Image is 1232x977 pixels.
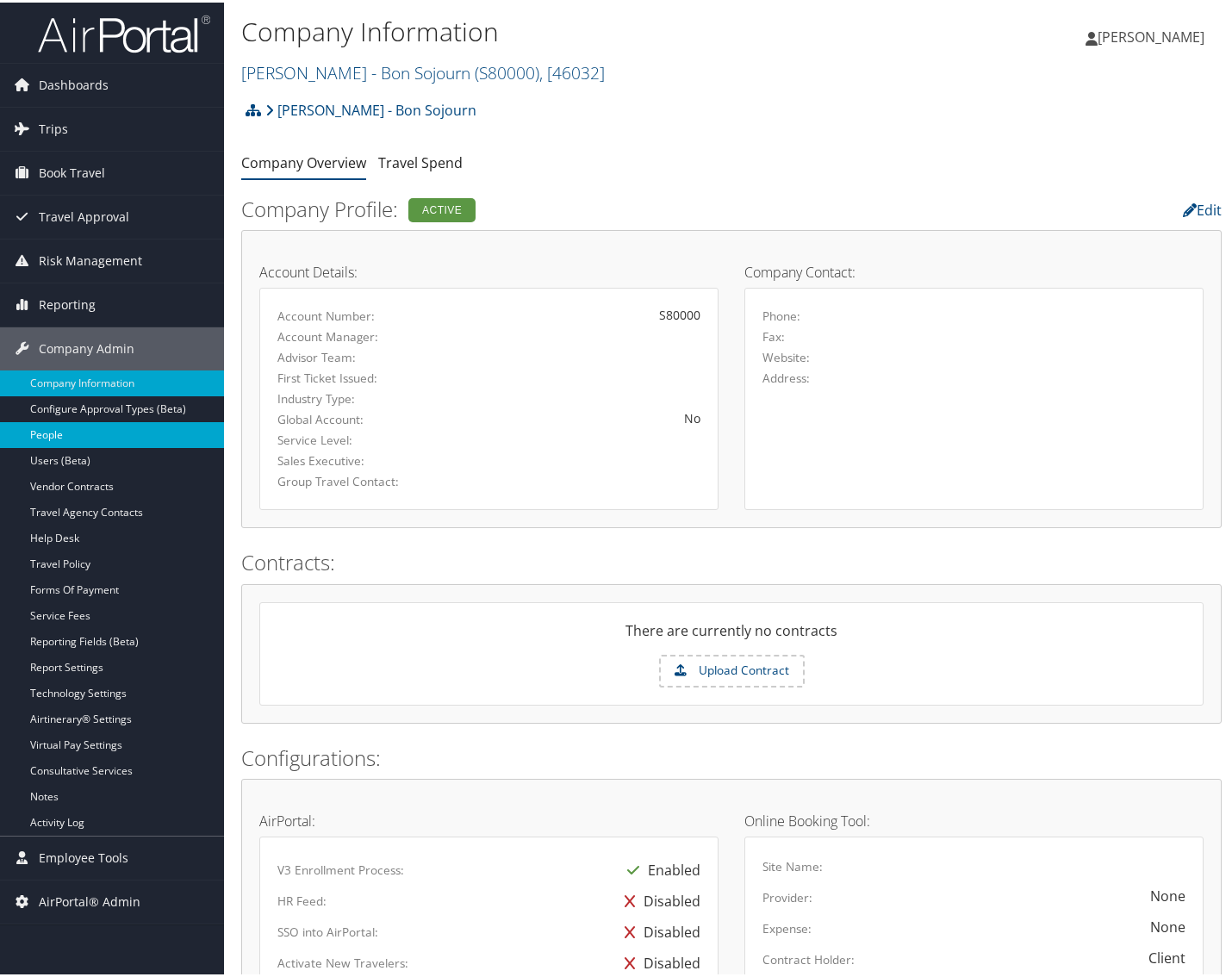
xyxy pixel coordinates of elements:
[39,281,96,324] span: Reporting
[277,408,401,426] label: Global Account:
[277,388,401,405] label: Industry Type:
[277,367,401,384] label: First Ticket Issued:
[241,59,605,82] a: [PERSON_NAME] - Bon Sojourn
[241,192,887,221] h2: Company Profile:
[39,237,142,280] span: Risk Management
[277,890,327,907] label: HR Feed:
[277,326,401,343] label: Account Manager:
[378,151,463,170] a: Travel Spend
[661,654,803,683] label: Upload Contract
[241,545,1222,575] h2: Contracts:
[762,918,812,935] label: Expense:
[39,61,109,104] span: Dashboards
[259,263,719,277] h4: Account Details:
[762,367,810,384] label: Address:
[39,325,134,368] span: Company Admin
[427,303,700,321] div: S80000
[277,450,401,467] label: Sales Executive:
[744,263,1204,277] h4: Company Contact:
[1098,25,1204,44] span: [PERSON_NAME]
[39,105,68,148] span: Trips
[277,859,404,876] label: V3 Enrollment Process:
[39,878,140,921] span: AirPortal® Admin
[265,90,476,125] a: [PERSON_NAME] - Bon Sojourn
[762,346,810,364] label: Website:
[277,470,401,488] label: Group Travel Contact:
[762,856,823,873] label: Site Name:
[762,887,812,904] label: Provider:
[39,149,105,192] span: Book Travel
[1150,883,1185,904] div: None
[619,852,700,883] div: Enabled
[39,834,128,877] span: Employee Tools
[1150,914,1185,935] div: None
[1183,198,1222,217] a: Edit
[277,429,401,446] label: Service Level:
[762,949,855,966] label: Contract Holder:
[241,741,1222,770] h2: Configurations:
[260,618,1203,652] div: There are currently no contracts
[277,921,378,938] label: SSO into AirPortal:
[259,812,719,825] h4: AirPortal:
[762,326,785,343] label: Fax:
[277,305,401,322] label: Account Number:
[39,193,129,236] span: Travel Approval
[241,11,895,47] h1: Company Information
[408,196,476,220] div: Active
[277,952,408,969] label: Activate New Travelers:
[427,407,700,425] div: No
[475,59,539,82] span: ( S80000 )
[277,346,401,364] label: Advisor Team:
[38,11,210,52] img: airportal-logo.png
[762,305,800,322] label: Phone:
[616,883,700,914] div: Disabled
[616,914,700,945] div: Disabled
[241,151,366,170] a: Company Overview
[744,812,1204,825] h4: Online Booking Tool:
[1148,945,1185,966] div: Client
[1086,9,1222,60] a: [PERSON_NAME]
[616,945,700,976] div: Disabled
[539,59,605,82] span: , [ 46032 ]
